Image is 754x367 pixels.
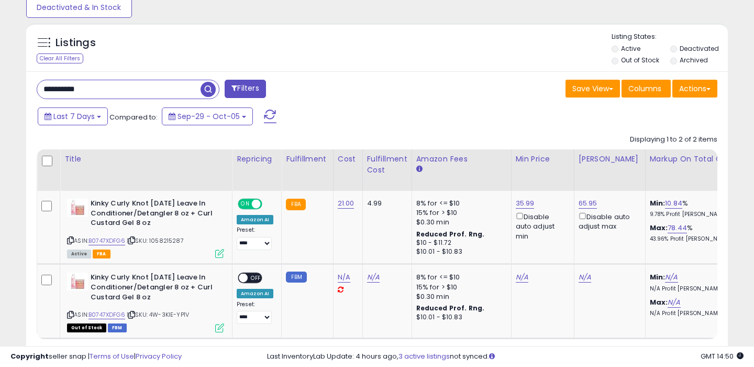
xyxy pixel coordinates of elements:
[416,230,485,239] b: Reduced Prof. Rng.
[91,273,218,305] b: Kinky Curly Knot [DATE] Leave In Conditioner/Detangler 8 oz + Curl Custard Gel 8 oz
[10,351,49,361] strong: Copyright
[237,301,273,325] div: Preset:
[88,236,125,245] a: B0747XDFG6
[416,165,423,174] small: Amazon Fees.
[650,310,737,317] p: N/A Profit [PERSON_NAME]
[91,199,218,231] b: Kinky Curly Knot [DATE] Leave In Conditioner/Detangler 8 oz + Curl Custard Gel 8 oz
[416,247,503,256] div: $10.01 - $10.83
[67,323,106,332] span: All listings that are currently out of stock and unavailable for purchase on Amazon
[286,199,305,210] small: FBA
[668,297,680,308] a: N/A
[237,154,277,165] div: Repricing
[367,272,380,283] a: N/A
[579,272,591,283] a: N/A
[237,226,273,250] div: Preset:
[237,215,273,224] div: Amazon AI
[628,83,661,94] span: Columns
[267,352,744,362] div: Last InventoryLab Update: 4 hours ago, not synced.
[416,273,503,282] div: 8% for <= $10
[67,199,88,217] img: 31SwY9+XdkL._SL40_.jpg
[416,304,485,312] b: Reduced Prof. Rng.
[367,154,407,176] div: Fulfillment Cost
[650,235,737,243] p: 43.96% Profit [PERSON_NAME]
[416,292,503,301] div: $0.30 min
[672,80,717,98] button: Actions
[127,310,189,319] span: | SKU: 4W-3KIE-YP1V
[239,200,252,209] span: ON
[90,351,134,361] a: Terms of Use
[621,56,659,64] label: Out of Stock
[701,351,744,361] span: 2025-10-13 14:50 GMT
[10,352,182,362] div: seller snap | |
[88,310,125,319] a: B0747XDFG6
[53,111,95,122] span: Last 7 Days
[178,111,240,122] span: Sep-29 - Oct-05
[162,107,253,125] button: Sep-29 - Oct-05
[93,250,110,258] span: FBA
[650,223,668,233] b: Max:
[67,273,224,331] div: ASIN:
[630,135,717,145] div: Displaying 1 to 2 of 2 items
[416,199,503,208] div: 8% for <= $10
[338,198,354,209] a: 21.00
[680,44,719,53] label: Deactivated
[338,154,358,165] div: Cost
[650,198,666,208] b: Min:
[680,56,708,64] label: Archived
[565,80,620,98] button: Save View
[338,272,350,283] a: N/A
[650,285,737,293] p: N/A Profit [PERSON_NAME]
[416,154,507,165] div: Amazon Fees
[108,323,127,332] span: FBM
[367,199,404,208] div: 4.99
[127,236,184,245] span: | SKU: 1058215287
[416,283,503,292] div: 15% for > $10
[579,198,597,209] a: 65.95
[416,313,503,322] div: $10.01 - $10.83
[67,250,91,258] span: All listings currently available for purchase on Amazon
[286,272,306,283] small: FBM
[109,112,158,122] span: Compared to:
[650,154,740,165] div: Markup on Total Cost
[248,274,264,283] span: OFF
[650,199,737,218] div: %
[67,199,224,257] div: ASIN:
[665,272,678,283] a: N/A
[612,32,728,42] p: Listing States:
[416,218,503,227] div: $0.30 min
[286,154,328,165] div: Fulfillment
[516,211,566,241] div: Disable auto adjust min
[650,272,666,282] b: Min:
[416,208,503,218] div: 15% for > $10
[225,80,265,98] button: Filters
[516,198,535,209] a: 35.99
[650,297,668,307] b: Max:
[136,351,182,361] a: Privacy Policy
[579,211,637,231] div: Disable auto adjust max
[38,107,108,125] button: Last 7 Days
[621,44,640,53] label: Active
[261,200,278,209] span: OFF
[516,272,528,283] a: N/A
[665,198,682,209] a: 10.84
[622,80,671,98] button: Columns
[56,36,96,50] h5: Listings
[650,223,737,243] div: %
[237,289,273,298] div: Amazon AI
[579,154,641,165] div: [PERSON_NAME]
[398,351,450,361] a: 3 active listings
[668,223,687,233] a: 78.44
[64,154,228,165] div: Title
[516,154,570,165] div: Min Price
[416,239,503,247] div: $10 - $11.72
[67,273,88,290] img: 31SwY9+XdkL._SL40_.jpg
[645,149,745,191] th: The percentage added to the cost of goods (COGS) that forms the calculator for Min & Max prices.
[650,211,737,218] p: 9.78% Profit [PERSON_NAME]
[37,53,83,63] div: Clear All Filters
